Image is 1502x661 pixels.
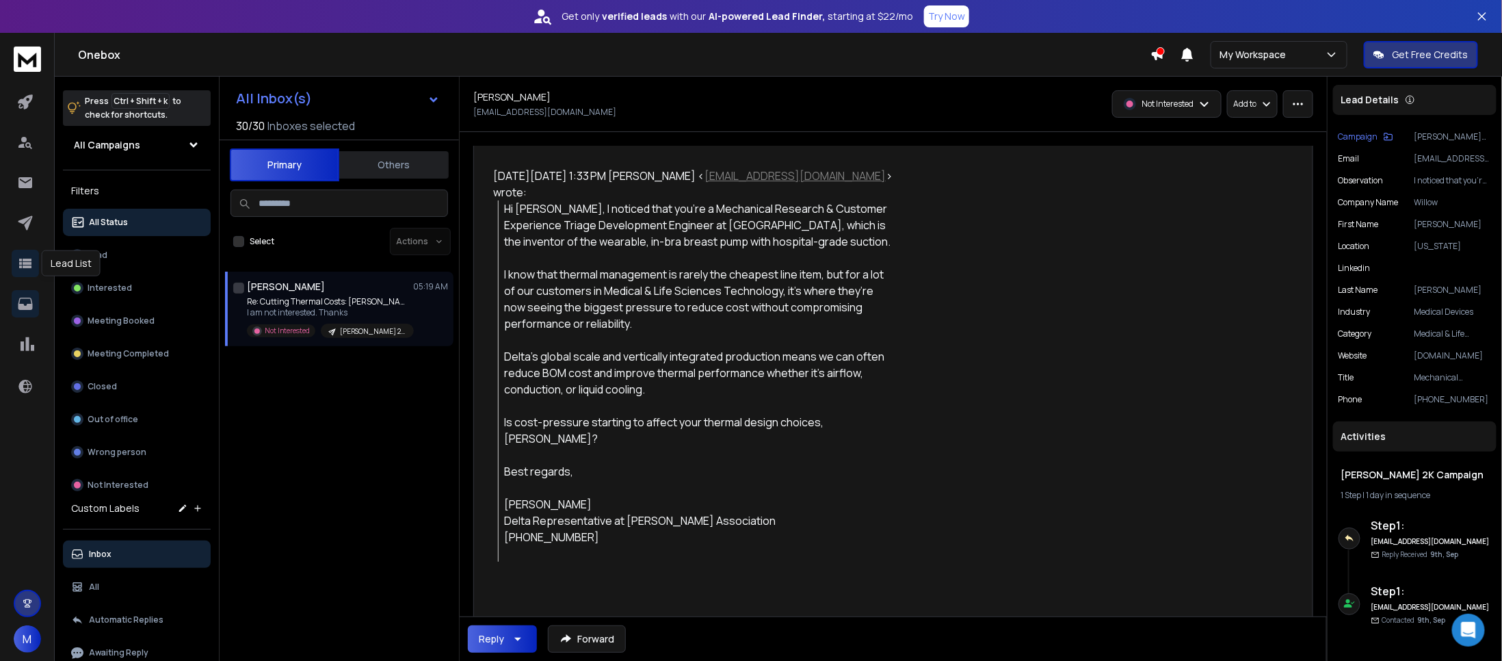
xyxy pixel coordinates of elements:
[1142,99,1194,109] p: Not Interested
[250,236,274,247] label: Select
[505,529,893,545] div: [PHONE_NUMBER]
[1371,602,1491,612] h6: [EMAIL_ADDRESS][DOMAIN_NAME]
[88,414,138,425] p: Out of office
[63,406,211,433] button: Out of office
[63,181,211,200] h3: Filters
[88,315,155,326] p: Meeting Booked
[704,168,886,183] a: [EMAIL_ADDRESS][DOMAIN_NAME]
[1371,517,1491,534] h6: Step 1 :
[1414,372,1491,383] p: Mechanical Research & Customer Experience Triage Development Engineer
[709,10,825,23] strong: AI-powered Lead Finder,
[1339,263,1371,274] p: linkedin
[89,647,148,658] p: Awaiting Reply
[1414,219,1491,230] p: [PERSON_NAME]
[473,107,616,118] p: [EMAIL_ADDRESS][DOMAIN_NAME]
[1382,549,1459,560] p: Reply Received
[1339,394,1362,405] p: Phone
[413,281,448,292] p: 05:19 AM
[14,625,41,653] button: M
[1339,175,1384,186] p: observation
[1452,614,1485,647] div: Open Intercom Messenger
[63,541,211,568] button: Inbox
[1341,490,1488,501] div: |
[1339,350,1367,361] p: website
[111,93,170,109] span: Ctrl + Shift + k
[247,307,411,318] p: I am not interested. Thanks
[63,307,211,335] button: Meeting Booked
[63,606,211,634] button: Automatic Replies
[89,549,111,560] p: Inbox
[468,625,537,653] button: Reply
[1339,328,1372,339] p: category
[1339,241,1370,252] p: location
[1414,197,1491,208] p: Willow
[1371,536,1491,547] h6: [EMAIL_ADDRESS][DOMAIN_NAME]
[14,47,41,72] img: logo
[1339,197,1399,208] p: Company Name
[1414,285,1491,296] p: [PERSON_NAME]
[71,502,140,515] h3: Custom Labels
[493,168,893,200] div: [DATE][DATE] 1:33 PM [PERSON_NAME] < > wrote:
[89,217,128,228] p: All Status
[1367,489,1431,501] span: 1 day in sequence
[89,582,99,593] p: All
[88,283,132,294] p: Interested
[924,5,969,27] button: Try Now
[88,348,169,359] p: Meeting Completed
[1339,131,1393,142] button: Campaign
[1364,41,1478,68] button: Get Free Credits
[505,266,893,332] div: I know that thermal management is rarely the cheapest line item, but for a lot of our customers i...
[1341,93,1399,107] p: Lead Details
[1414,394,1491,405] p: [PHONE_NUMBER]
[74,138,140,152] h1: All Campaigns
[247,280,325,294] h1: [PERSON_NAME]
[230,148,339,181] button: Primary
[1233,99,1256,109] p: Add to
[1339,219,1379,230] p: First Name
[1341,489,1362,501] span: 1 Step
[479,632,504,646] div: Reply
[236,118,265,134] span: 30 / 30
[1414,175,1491,186] p: I noticed that you're a Mechanical Research & Customer Experience Triage Development Engineer at ...
[88,381,117,392] p: Closed
[78,47,1150,63] h1: Onebox
[1339,131,1378,142] p: Campaign
[63,209,211,236] button: All Status
[63,439,211,466] button: Wrong person
[505,496,893,513] div: [PERSON_NAME]
[1414,328,1491,339] p: Medical & Life Sciences Technology
[1418,615,1446,625] span: 9th, Sep
[247,296,411,307] p: Re: Cutting Thermal Costs: [PERSON_NAME]
[505,463,893,480] div: Best regards,
[1339,285,1378,296] p: Last Name
[602,10,667,23] strong: verified leads
[88,447,146,458] p: Wrong person
[548,625,626,653] button: Forward
[88,480,148,491] p: Not Interested
[1341,468,1488,482] h1: [PERSON_NAME] 2K Campaign
[505,348,893,398] div: Delta’s global scale and vertically integrated production means we can often reduce BOM cost and ...
[1339,307,1371,317] p: industry
[505,513,893,529] div: Delta Representative at [PERSON_NAME] Association
[1339,153,1360,164] p: Email
[1339,372,1354,383] p: title
[1220,48,1291,62] p: My Workspace
[63,340,211,367] button: Meeting Completed
[1393,48,1468,62] p: Get Free Credits
[339,150,449,180] button: Others
[1414,241,1491,252] p: [US_STATE]
[265,326,310,336] p: Not Interested
[42,250,101,276] div: Lead List
[63,573,211,601] button: All
[267,118,355,134] h3: Inboxes selected
[63,131,211,159] button: All Campaigns
[63,242,211,269] button: Lead
[236,92,312,105] h1: All Inbox(s)
[63,373,211,400] button: Closed
[1371,583,1491,599] h6: Step 1 :
[340,326,406,337] p: [PERSON_NAME] 2K Campaign
[63,274,211,302] button: Interested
